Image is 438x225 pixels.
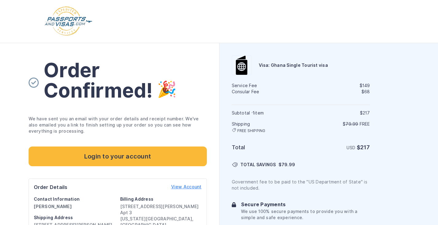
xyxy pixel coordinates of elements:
[232,121,300,133] h6: Shipping
[253,110,255,115] span: 1
[232,89,300,95] h6: Consular Fee
[34,215,115,221] h6: Shipping Address
[302,110,370,116] div: $
[29,147,207,166] a: Login to your account
[357,144,370,151] strong: $
[232,110,300,116] h6: Subtotal · item
[44,58,153,102] span: Order Confirmed!
[34,196,115,202] h6: Contact Information
[346,145,356,150] span: USD
[237,128,266,133] span: FREE SHIPPING
[171,184,202,191] a: View Account
[345,122,358,127] span: 79.99
[362,83,370,88] span: 149
[232,179,370,191] p: Government fee to be paid to the "US Department of State" is not included.
[241,201,370,208] h6: Secure Payments
[34,204,72,209] strong: [PERSON_NAME]
[360,122,370,127] span: Free
[232,56,251,75] img: Visa: Ghana Single Tourist visa
[302,121,370,127] p: $
[259,62,328,68] h6: Visa: Ghana Single Tourist visa
[282,162,295,167] span: 79.99
[360,144,370,151] span: 217
[302,89,370,95] div: $
[278,162,295,168] span: $
[232,82,300,89] h6: Service Fee
[158,80,176,105] img: order-complete-party.svg
[44,6,93,37] img: Logo
[34,184,68,191] h6: Order Details
[302,82,370,89] div: $
[232,143,300,152] h6: Total
[120,196,202,202] h6: Billing Address
[241,208,370,221] p: We use 100% secure payments to provide you with a simple and safe experience.
[240,162,276,168] span: TOTAL SAVINGS
[29,116,207,134] p: We have sent you an email with your order details and receipt number. We've also emailed you a li...
[363,110,370,115] span: 217
[364,89,370,94] span: 68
